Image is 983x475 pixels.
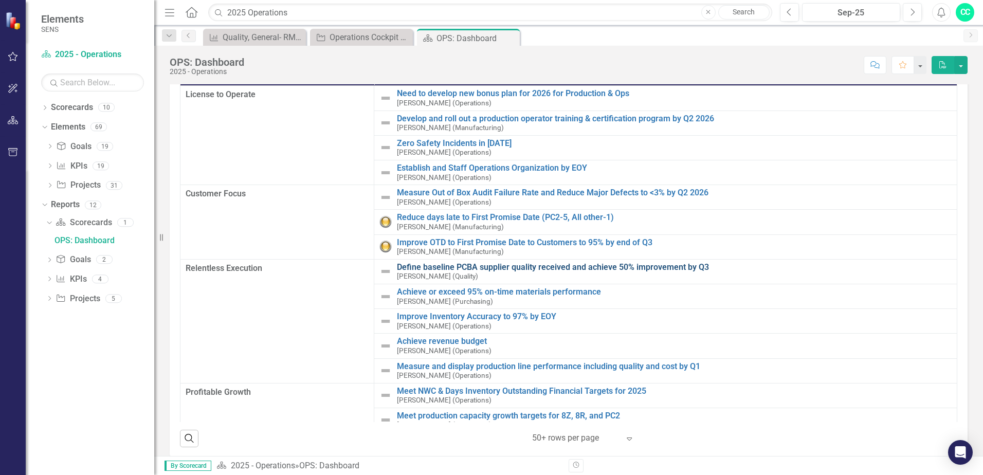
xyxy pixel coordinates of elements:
[56,160,87,172] a: KPIs
[105,294,122,303] div: 5
[98,103,115,112] div: 10
[170,57,244,68] div: OPS: Dashboard
[93,161,109,170] div: 19
[397,372,491,379] small: [PERSON_NAME] (Operations)
[379,364,392,377] img: Not Defined
[397,287,952,297] a: Achieve or exceed 95% on-time materials performance
[170,68,244,76] div: 2025 - Operations
[41,25,84,33] small: SENS
[397,139,952,148] a: Zero Safety Incidents in [DATE]
[92,275,108,283] div: 4
[397,99,491,107] small: [PERSON_NAME] (Operations)
[56,273,86,285] a: KPIs
[397,124,504,132] small: [PERSON_NAME] (Manufacturing)
[397,337,952,346] a: Achieve revenue budget
[397,272,478,280] small: [PERSON_NAME] (Quality)
[802,3,900,22] button: Sep-25
[379,241,392,253] img: Yellow: At Risk/Needs Attention
[208,4,772,22] input: Search ClearPoint...
[718,5,770,20] a: Search
[397,223,504,231] small: [PERSON_NAME] (Manufacturing)
[165,461,211,471] span: By Scorecard
[397,114,952,123] a: Develop and roll out a production operator training & certification program by Q2 2026
[397,263,952,272] a: Define baseline PCBA supplier quality received and achieve 50% improvement by Q3
[41,49,144,61] a: 2025 - Operations
[56,217,112,229] a: Scorecards
[379,340,392,352] img: Not Defined
[186,263,369,275] span: Relentless Execution
[56,179,100,191] a: Projects
[397,238,952,247] a: Improve OTD to First Promise Date to Customers to 95% by end of Q3
[397,248,504,255] small: [PERSON_NAME] (Manufacturing)
[299,461,359,470] div: OPS: Dashboard
[216,460,561,472] div: »
[397,298,493,305] small: [PERSON_NAME] (Purchasing)
[397,312,952,321] a: Improve Inventory Accuracy to 97% by EOY
[397,411,952,421] a: Meet production capacity growth targets for 8Z, 8R, and PC2
[90,123,107,132] div: 69
[379,117,392,129] img: Not Defined
[397,174,491,181] small: [PERSON_NAME] (Operations)
[330,31,410,44] div: Operations Cockpit Development
[51,199,80,211] a: Reports
[41,74,144,92] input: Search Below...
[397,213,952,222] a: Reduce days late to First Promise Date (PC2-5, All other-1)
[379,290,392,303] img: Not Defined
[56,254,90,266] a: Goals
[379,414,392,426] img: Not Defined
[51,102,93,114] a: Scorecards
[379,92,392,104] img: Not Defined
[52,232,154,249] a: OPS: Dashboard
[379,216,392,228] img: Yellow: At Risk/Needs Attention
[85,200,101,209] div: 12
[397,347,491,355] small: [PERSON_NAME] (Operations)
[41,13,84,25] span: Elements
[117,218,134,227] div: 1
[379,265,392,278] img: Not Defined
[206,31,303,44] a: Quality, General- RMR Cycle Time
[397,322,491,330] small: [PERSON_NAME] (Operations)
[379,389,392,401] img: Not Defined
[56,293,100,305] a: Projects
[231,461,295,470] a: 2025 - Operations
[56,141,91,153] a: Goals
[186,387,369,398] span: Profitable Growth
[397,362,952,371] a: Measure and display production line performance including quality and cost by Q1
[379,315,392,327] img: Not Defined
[54,236,154,245] div: OPS: Dashboard
[397,163,952,173] a: Establish and Staff Operations Organization by EOY
[956,3,974,22] button: CC
[223,31,303,44] div: Quality, General- RMR Cycle Time
[379,191,392,204] img: Not Defined
[397,421,491,429] small: [PERSON_NAME] (Operations)
[313,31,410,44] a: Operations Cockpit Development
[5,11,23,29] img: ClearPoint Strategy
[397,387,952,396] a: Meet NWC & Days Inventory Outstanding Financial Targets for 2025
[186,89,369,101] span: License to Operate
[397,188,952,197] a: Measure Out of Box Audit Failure Rate and Reduce Major Defects to <3% by Q2 2026
[379,141,392,154] img: Not Defined
[106,181,122,190] div: 31
[436,32,517,45] div: OPS: Dashboard
[948,440,973,465] div: Open Intercom Messenger
[397,396,491,404] small: [PERSON_NAME] (Operations)
[806,7,897,19] div: Sep-25
[51,121,85,133] a: Elements
[379,167,392,179] img: Not Defined
[397,149,491,156] small: [PERSON_NAME] (Operations)
[397,198,491,206] small: [PERSON_NAME] (Operations)
[96,255,113,264] div: 2
[97,142,113,151] div: 19
[186,188,369,200] span: Customer Focus
[397,89,952,98] a: Need to develop new bonus plan for 2026 for Production & Ops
